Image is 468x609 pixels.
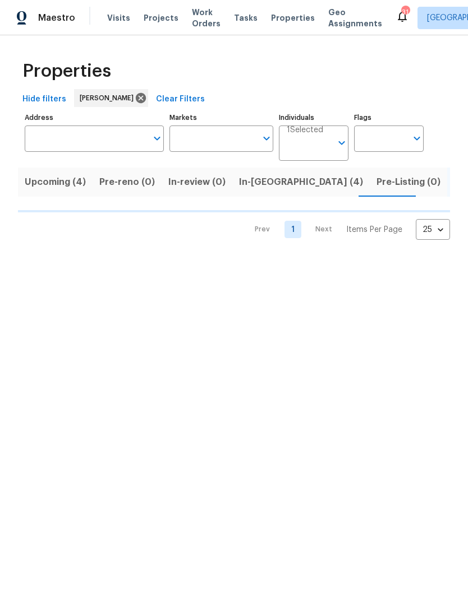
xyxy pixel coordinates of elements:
[144,12,178,24] span: Projects
[18,89,71,110] button: Hide filters
[409,131,425,146] button: Open
[401,7,409,18] div: 31
[259,131,274,146] button: Open
[234,14,258,22] span: Tasks
[239,174,363,190] span: In-[GEOGRAPHIC_DATA] (4)
[74,89,148,107] div: [PERSON_NAME]
[80,92,138,104] span: [PERSON_NAME]
[152,89,209,110] button: Clear Filters
[192,7,221,29] span: Work Orders
[271,12,315,24] span: Properties
[107,12,130,24] span: Visits
[334,135,350,151] button: Open
[244,219,450,240] nav: Pagination Navigation
[25,174,86,190] span: Upcoming (4)
[287,125,323,135] span: 1 Selected
[22,92,66,106] span: Hide filters
[156,92,205,106] span: Clear Filters
[354,114,424,121] label: Flags
[149,131,165,146] button: Open
[328,7,382,29] span: Geo Assignments
[38,12,75,24] span: Maestro
[25,114,164,121] label: Address
[285,221,301,238] a: Goto page 1
[279,114,348,121] label: Individuals
[99,174,155,190] span: Pre-reno (0)
[169,114,274,121] label: Markets
[22,66,111,77] span: Properties
[168,174,226,190] span: In-review (0)
[416,215,450,244] div: 25
[377,174,441,190] span: Pre-Listing (0)
[346,224,402,235] p: Items Per Page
